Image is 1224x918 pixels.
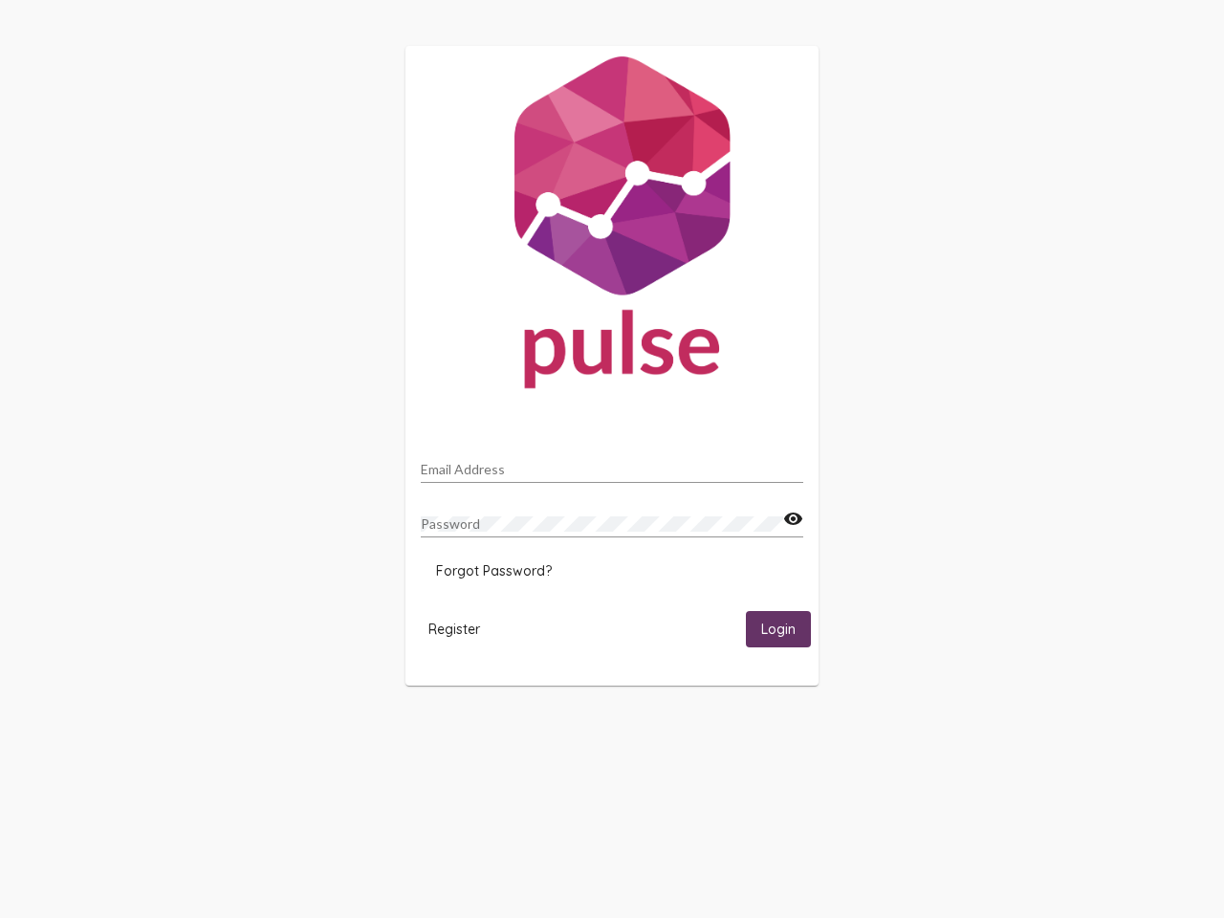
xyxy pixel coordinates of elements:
[421,554,567,588] button: Forgot Password?
[405,46,819,407] img: Pulse For Good Logo
[436,562,552,579] span: Forgot Password?
[428,621,480,638] span: Register
[761,622,796,639] span: Login
[413,611,495,646] button: Register
[783,508,803,531] mat-icon: visibility
[746,611,811,646] button: Login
